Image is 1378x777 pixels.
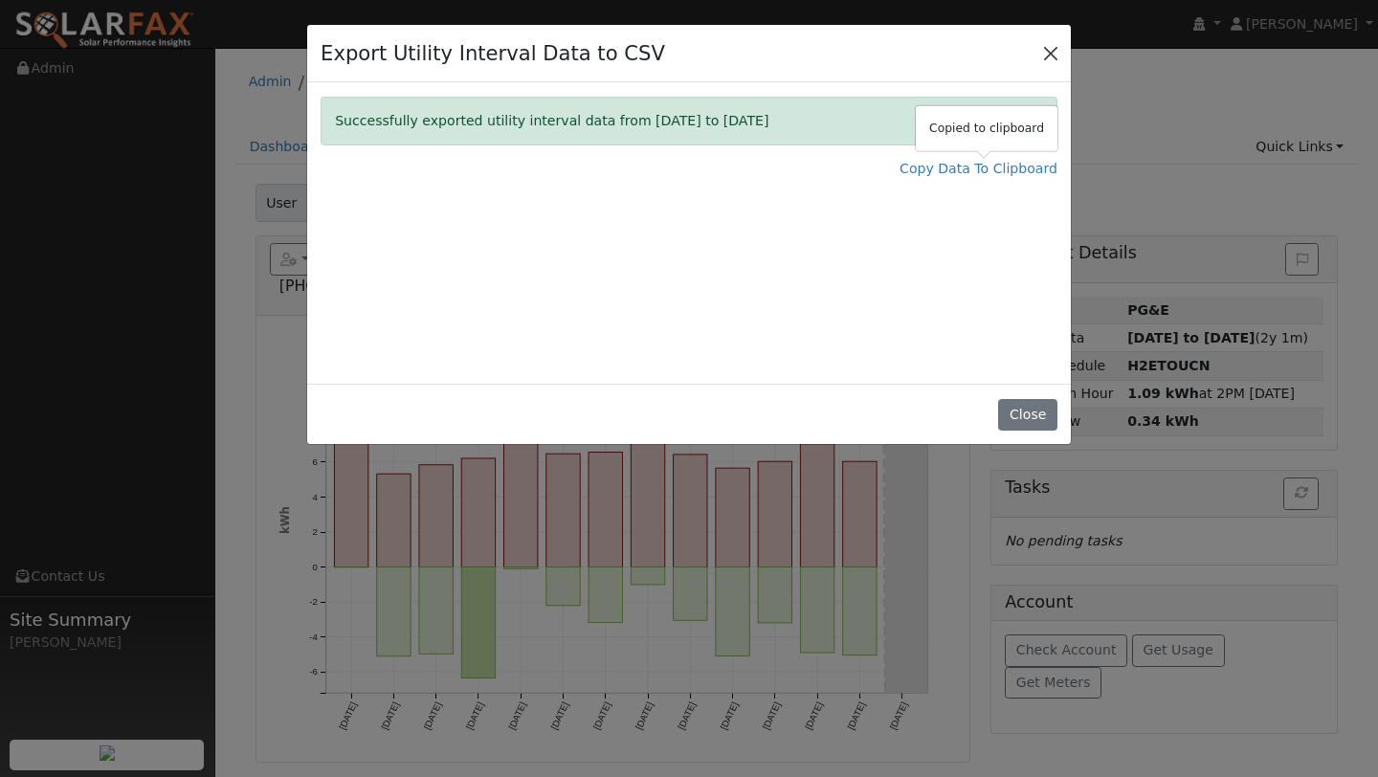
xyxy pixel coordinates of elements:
[1037,39,1064,66] button: Close
[998,399,1056,432] button: Close
[916,106,1057,151] div: Copied to clipboard
[321,38,665,69] h4: Export Utility Interval Data to CSV
[900,159,1057,179] a: Copy Data To Clipboard
[321,97,1057,145] div: Successfully exported utility interval data from [DATE] to [DATE]
[1016,98,1056,144] button: Close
